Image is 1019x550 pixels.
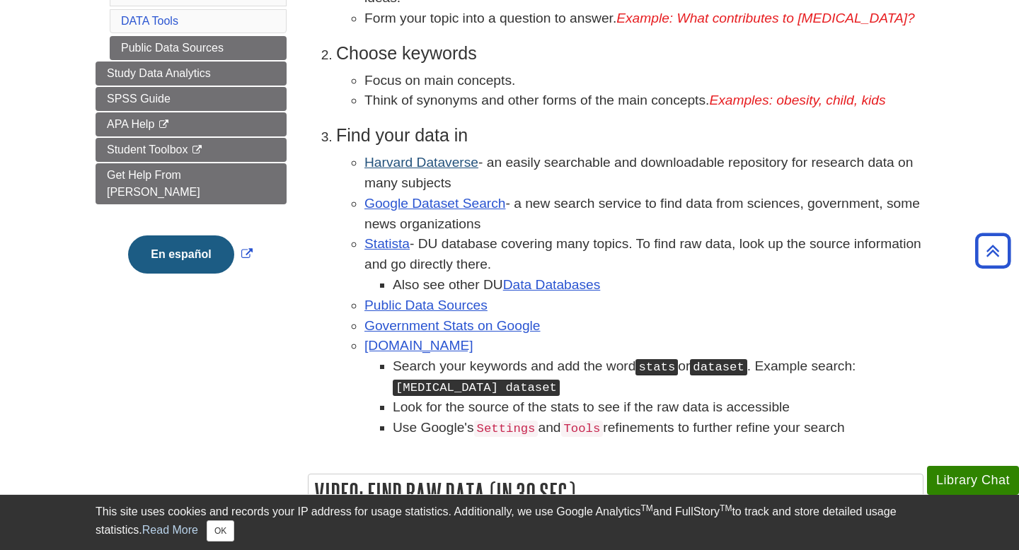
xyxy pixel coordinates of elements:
a: Public Data Sources [364,298,488,312]
a: APA Help [96,112,287,136]
a: Link opens in new window [125,248,255,260]
span: Study Data Analytics [107,67,211,79]
sup: TM [640,503,652,513]
i: This link opens in a new window [191,146,203,155]
a: [DOMAIN_NAME] [364,338,473,353]
a: Student Toolbox [96,138,287,162]
li: Also see other DU [393,275,923,296]
h3: Find your data in [336,125,923,146]
li: Look for the source of the stats to see if the raw data is accessible [393,397,923,418]
h2: Video: Find Raw Data (in 30 Sec) [309,474,923,512]
span: SPSS Guide [107,93,171,105]
h3: Choose keywords [336,43,923,64]
code: Tools [561,421,604,437]
i: This link opens in a new window [158,120,170,129]
span: Get Help From [PERSON_NAME] [107,169,200,198]
a: Read More [142,524,198,536]
em: Examples: obesity, child, kids [709,93,885,107]
li: - a new search service to find data from sciences, government, some news organizations [364,194,923,235]
button: Library Chat [927,466,1019,495]
li: Think of synonyms and other forms of the main concepts. [364,90,923,111]
a: Statista [364,236,410,251]
button: Close [207,520,234,542]
kbd: stats [635,359,678,375]
li: - DU database covering many topics. To find raw data, look up the source information and go direc... [364,234,923,295]
li: Form your topic into a question to answer. [364,8,923,29]
span: APA Help [107,118,154,130]
button: En español [128,235,234,274]
kbd: [MEDICAL_DATA] dataset [393,380,560,396]
a: Public Data Sources [110,36,287,60]
kbd: dataset [690,359,747,375]
li: Focus on main concepts. [364,71,923,91]
div: This site uses cookies and records your IP address for usage statistics. Additionally, we use Goo... [96,503,923,542]
a: Get Help From [PERSON_NAME] [96,163,287,204]
em: Example: What contributes to [MEDICAL_DATA]? [616,11,915,25]
a: Google Dataset Search [364,196,505,211]
li: Use Google's and refinements to further refine your search [393,418,923,438]
code: Settings [474,421,539,437]
a: DATA Tools [121,15,178,27]
a: Data Databases [503,277,601,292]
a: Study Data Analytics [96,62,287,86]
a: Government Stats on Google [364,318,541,333]
a: SPSS Guide [96,87,287,111]
li: Search your keywords and add the word or . Example search: [393,356,923,397]
sup: TM [720,503,732,513]
li: - an easily searchable and downloadable repository for research data on many subjects [364,153,923,194]
span: Student Toolbox [107,144,188,156]
a: Back to Top [970,241,1015,260]
a: Harvard Dataverse [364,155,478,170]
